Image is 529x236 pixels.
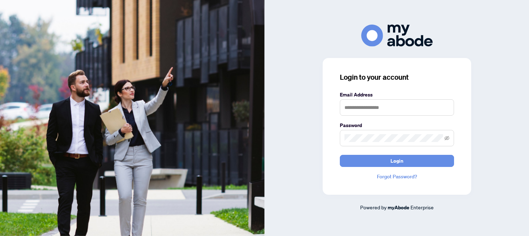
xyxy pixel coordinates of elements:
span: Powered by [360,204,387,210]
h3: Login to your account [340,72,454,82]
button: Login [340,155,454,167]
span: eye-invisible [444,136,449,141]
a: Forgot Password? [340,173,454,180]
label: Password [340,121,454,129]
img: ma-logo [361,25,433,46]
a: myAbode [388,204,409,211]
span: Enterprise [410,204,434,210]
label: Email Address [340,91,454,99]
span: Login [391,155,403,167]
